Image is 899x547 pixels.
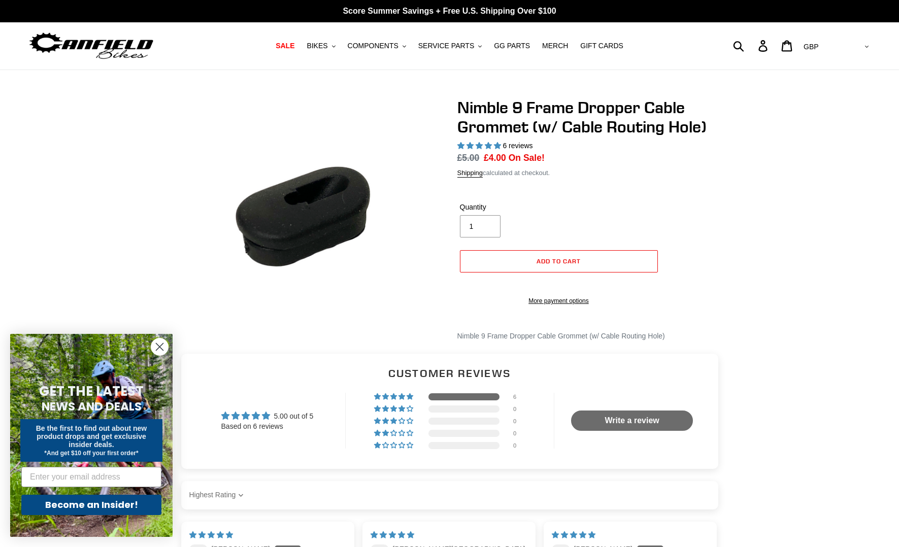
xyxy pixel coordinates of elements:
span: SERVICE PARTS [418,42,474,50]
span: GG PARTS [494,42,530,50]
span: £4.00 [484,153,506,163]
span: 5.00 stars [457,142,503,150]
span: 5.00 out of 5 [274,412,313,420]
a: GIFT CARDS [575,39,628,53]
button: BIKES [302,39,340,53]
div: Average rating is 5.00 stars [221,410,314,422]
h1: Nimble 9 Frame Dropper Cable Grommet (w/ Cable Routing Hole) [457,98,726,137]
input: Search [739,35,764,57]
span: GIFT CARDS [580,42,623,50]
button: COMPONENTS [343,39,411,53]
span: NEWS AND DEALS [42,398,142,415]
a: More payment options [460,296,658,305]
div: Based on 6 reviews [221,422,314,432]
label: Quantity [460,202,556,213]
a: MERCH [537,39,573,53]
span: 5 star review [371,531,414,539]
span: COMPONENTS [348,42,398,50]
a: Write a review [571,411,693,431]
button: Close dialog [151,338,169,356]
s: £5.00 [457,153,480,163]
span: 5 star review [552,531,595,539]
div: Nimble 9 Frame Dropper Cable Grommet (w/ Cable Routing Hole) [457,331,726,341]
span: Be the first to find out about new product drops and get exclusive insider deals. [36,424,147,449]
a: SALE [271,39,299,53]
img: Canfield Bikes [28,30,155,62]
select: Sort dropdown [189,485,246,505]
span: 5 star review [189,531,233,539]
span: 6 reviews [503,142,532,150]
span: On Sale! [509,151,545,164]
button: SERVICE PARTS [413,39,487,53]
button: Become an Insider! [21,495,161,515]
button: Add to cart [460,250,658,272]
span: BIKES [307,42,327,50]
input: Enter your email address [21,467,161,487]
a: GG PARTS [489,39,535,53]
span: Add to cart [537,257,581,265]
span: MERCH [542,42,568,50]
div: 6 [513,393,525,400]
span: GET THE LATEST [39,382,144,400]
h2: Customer Reviews [189,366,710,381]
div: calculated at checkout. [457,168,726,178]
span: SALE [276,42,294,50]
div: 100% (6) reviews with 5 star rating [374,393,415,400]
span: *And get $10 off your first order* [44,450,138,457]
a: Shipping [457,169,483,178]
